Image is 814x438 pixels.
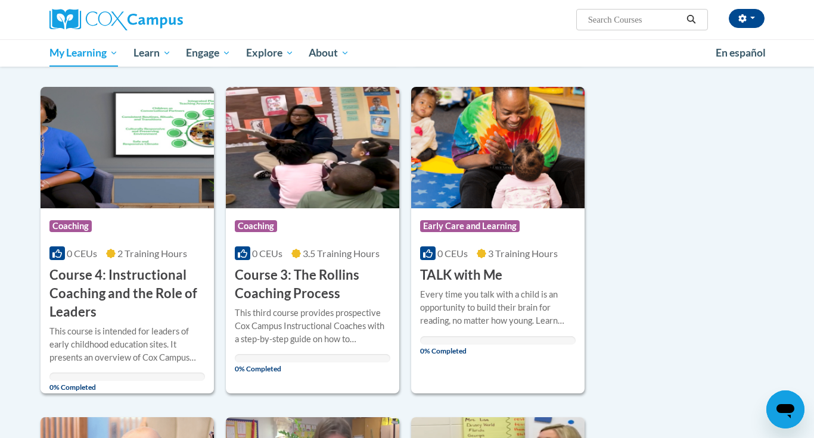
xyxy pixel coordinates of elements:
[309,46,349,60] span: About
[186,46,231,60] span: Engage
[67,248,97,259] span: 0 CEUs
[49,220,92,232] span: Coaching
[411,87,585,393] a: Course LogoEarly Care and Learning0 CEUs3 Training Hours TALK with MeEvery time you talk with a c...
[126,39,179,67] a: Learn
[302,39,358,67] a: About
[49,266,205,321] h3: Course 4: Instructional Coaching and the Role of Leaders
[682,12,700,27] button: Search
[178,39,238,67] a: Engage
[238,39,302,67] a: Explore
[246,46,294,60] span: Explore
[42,39,126,67] a: My Learning
[226,87,399,208] img: Course Logo
[32,39,782,67] div: Main menu
[49,46,118,60] span: My Learning
[117,248,187,259] span: 2 Training Hours
[49,9,276,30] a: Cox Campus
[420,288,576,327] div: Every time you talk with a child is an opportunity to build their brain for reading, no matter ho...
[716,46,766,59] span: En español
[708,40,773,65] a: En español
[49,9,183,30] img: Cox Campus
[411,87,585,208] img: Course Logo
[226,87,399,393] a: Course LogoCoaching0 CEUs3.5 Training Hours Course 3: The Rollins Coaching ProcessThis third cour...
[420,220,520,232] span: Early Care and Learning
[41,87,214,393] a: Course LogoCoaching0 CEUs2 Training Hours Course 4: Instructional Coaching and the Role of Leader...
[133,46,171,60] span: Learn
[587,12,682,27] input: Search Courses
[235,220,277,232] span: Coaching
[488,248,558,259] span: 3 Training Hours
[437,248,468,259] span: 0 CEUs
[235,266,390,303] h3: Course 3: The Rollins Coaching Process
[420,266,502,284] h3: TALK with Me
[303,248,380,259] span: 3.5 Training Hours
[729,9,765,28] button: Account Settings
[766,390,804,428] iframe: Button to launch messaging window
[49,325,205,364] div: This course is intended for leaders of early childhood education sites. It presents an overview o...
[252,248,282,259] span: 0 CEUs
[235,306,390,346] div: This third course provides prospective Cox Campus Instructional Coaches with a step-by-step guide...
[41,87,214,208] img: Course Logo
